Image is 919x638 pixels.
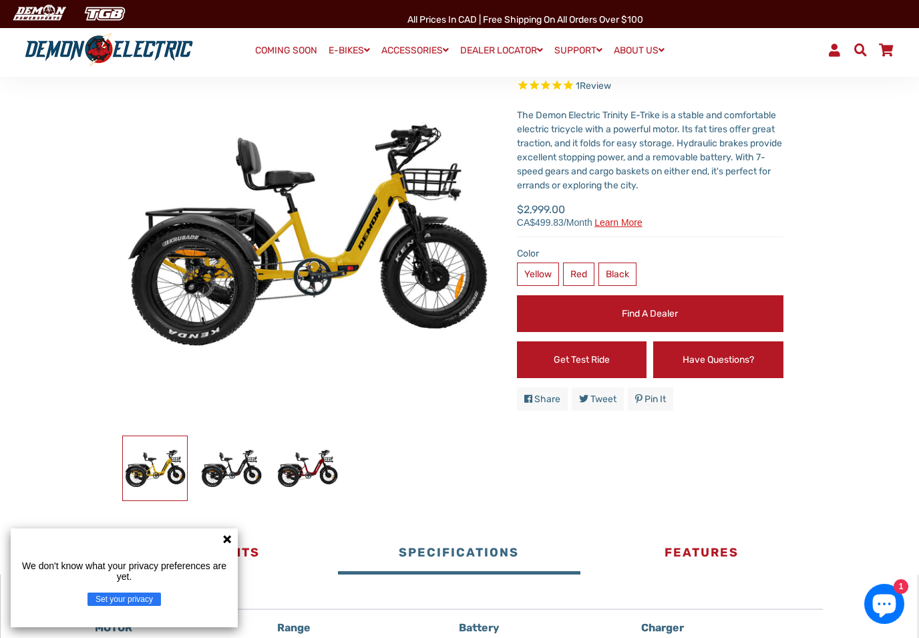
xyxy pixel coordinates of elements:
[860,584,908,627] inbox-online-store-chat: Shopify online store chat
[517,263,559,286] label: Yellow
[653,341,783,378] a: Have Questions?
[641,621,684,634] strong: Charger
[459,621,500,634] strong: Battery
[407,14,643,25] span: All Prices in CAD | Free shipping on all orders over $100
[563,263,594,286] label: Red
[580,80,611,92] span: Review
[534,393,560,405] span: Share
[20,33,198,67] img: Demon Electric logo
[517,202,642,227] span: $2,999.00
[576,80,611,92] span: 1 reviews
[77,3,132,25] img: TGB Canada
[517,341,647,378] a: Get Test Ride
[517,79,783,94] span: Rated 5.0 out of 5 stars 1 reviews
[517,247,783,261] label: Color
[277,621,311,634] strong: Range
[377,41,453,60] a: ACCESSORIES
[645,393,666,405] span: Pin it
[517,108,783,192] div: The Demon Electric Trinity E-Trike is a stable and comfortable electric tricycle with a powerful ...
[590,393,616,405] span: Tweet
[455,41,548,60] a: DEALER LOCATOR
[275,436,339,500] img: Trinity Foldable E-Trike
[16,561,232,582] p: We don't know what your privacy preferences are yet.
[7,3,71,25] img: Demon Electric
[250,41,322,60] a: COMING SOON
[123,436,187,500] img: Trinity Foldable E-Trike
[199,436,263,500] img: Trinity Foldable E-Trike
[580,534,823,575] button: Features
[550,41,607,60] a: SUPPORT
[338,534,580,575] button: Specifications
[87,593,161,606] button: Set your privacy
[609,41,669,60] a: ABOUT US
[95,621,132,634] strong: MOTOR
[517,295,783,332] a: Find a Dealer
[324,41,375,60] a: E-BIKES
[598,263,636,286] label: Black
